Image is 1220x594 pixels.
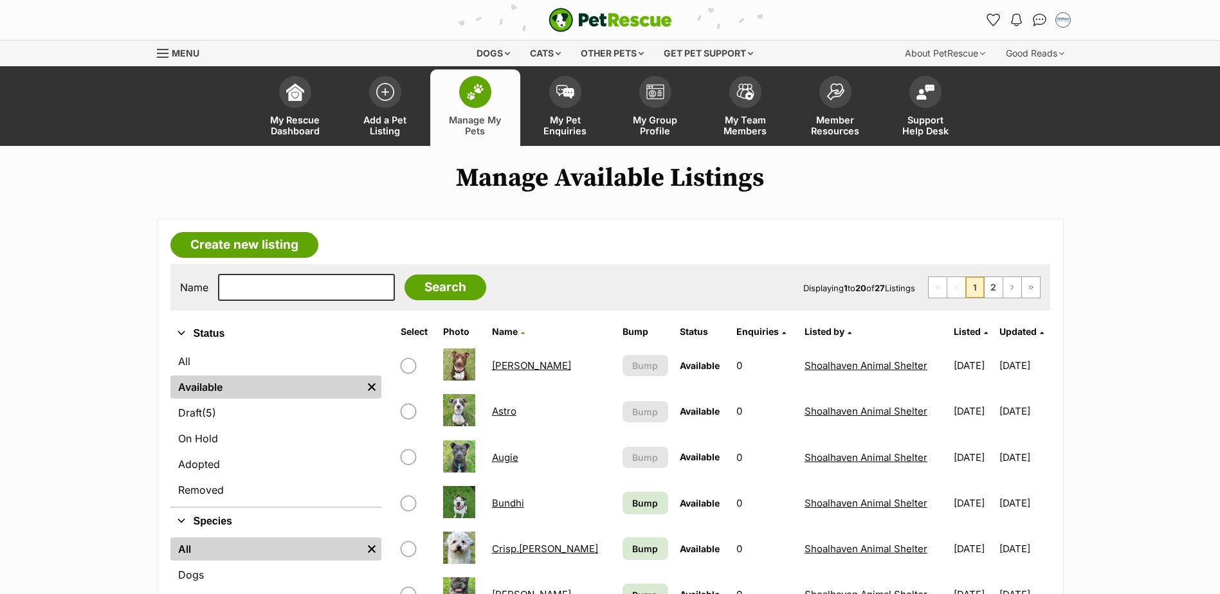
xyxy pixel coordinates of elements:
[170,427,381,450] a: On Hold
[340,69,430,146] a: Add a Pet Listing
[999,343,1049,388] td: [DATE]
[929,277,947,298] span: First page
[1030,10,1050,30] a: Conversations
[897,114,954,136] span: Support Help Desk
[170,453,381,476] a: Adopted
[632,451,658,464] span: Bump
[250,69,340,146] a: My Rescue Dashboard
[170,563,381,586] a: Dogs
[632,542,658,555] span: Bump
[805,359,927,372] a: Shoalhaven Animal Shelter
[806,114,864,136] span: Member Resources
[680,498,720,509] span: Available
[170,478,381,501] a: Removed
[626,114,684,136] span: My Group Profile
[844,283,848,293] strong: 1
[680,543,720,554] span: Available
[805,451,927,464] a: Shoalhaven Animal Shelter
[1006,10,1027,30] button: Notifications
[492,543,598,555] a: Crisp.[PERSON_NAME]
[680,360,720,371] span: Available
[731,435,797,480] td: 0
[170,347,381,507] div: Status
[376,83,394,101] img: add-pet-listing-icon-0afa8454b4691262ce3f59096e99ab1cd57d4a30225e0717b998d2c9b9846f56.svg
[632,405,658,419] span: Bump
[549,8,672,32] img: logo-e224e6f780fb5917bec1dbf3a21bbac754714ae5b6737aabdf751b685950b380.svg
[438,321,485,342] th: Photo
[362,537,381,561] a: Remove filter
[736,326,779,337] span: translation missing: en.admin.listings.index.attributes.enquiries
[492,497,524,509] a: Bundhi
[790,69,880,146] a: Member Resources
[632,496,658,510] span: Bump
[954,326,981,337] span: Listed
[556,85,574,99] img: pet-enquiries-icon-7e3ad2cf08bfb03b45e93fb7055b45f3efa6380592205ae92323e6603595dc1f.svg
[356,114,414,136] span: Add a Pet Listing
[928,276,1041,298] nav: Pagination
[466,84,484,100] img: manage-my-pets-icon-02211641906a0b7f246fdf0571729dbe1e7629f14944591b6c1af311fb30b64b.svg
[999,481,1049,525] td: [DATE]
[680,451,720,462] span: Available
[492,451,518,464] a: Augie
[405,274,486,300] input: Search
[983,10,1073,30] ul: Account quick links
[731,343,797,388] td: 0
[430,69,520,146] a: Manage My Pets
[983,10,1004,30] a: Favourites
[947,277,965,298] span: Previous page
[362,375,381,399] a: Remove filter
[572,40,653,66] div: Other pets
[949,343,998,388] td: [DATE]
[999,526,1049,571] td: [DATE]
[646,84,664,100] img: group-profile-icon-3fa3cf56718a62981997c0bc7e787c4b2cf8bcc04b72c1350f741eb67cf2f40e.svg
[170,537,362,561] a: All
[999,389,1049,433] td: [DATE]
[170,375,362,399] a: Available
[875,283,885,293] strong: 27
[286,83,304,101] img: dashboard-icon-eb2f2d2d3e046f16d808141f083e7271f6b2e854fb5c12c21221c1fb7104beca.svg
[623,401,668,422] button: Bump
[954,326,988,337] a: Listed
[949,435,998,480] td: [DATE]
[623,537,668,560] a: Bump
[731,481,797,525] td: 0
[675,321,731,342] th: Status
[966,277,984,298] span: Page 1
[617,321,673,342] th: Bump
[536,114,594,136] span: My Pet Enquiries
[999,435,1049,480] td: [DATE]
[999,326,1037,337] span: Updated
[623,447,668,468] button: Bump
[632,359,658,372] span: Bump
[805,497,927,509] a: Shoalhaven Animal Shelter
[805,326,851,337] a: Listed by
[1053,10,1073,30] button: My account
[446,114,504,136] span: Manage My Pets
[521,40,570,66] div: Cats
[731,389,797,433] td: 0
[492,405,516,417] a: Astro
[855,283,866,293] strong: 20
[492,359,571,372] a: [PERSON_NAME]
[999,326,1044,337] a: Updated
[170,350,381,373] a: All
[896,40,994,66] div: About PetRescue
[549,8,672,32] a: PetRescue
[468,40,519,66] div: Dogs
[805,543,927,555] a: Shoalhaven Animal Shelter
[202,405,216,420] span: (5)
[170,232,318,258] a: Create new listing
[880,69,970,146] a: Support Help Desk
[680,406,720,417] span: Available
[1033,14,1046,26] img: chat-41dd97257d64d25036548639549fe6c8038ab92f7586957e7f3b1b290dea8141.svg
[826,83,844,100] img: member-resources-icon-8e73f808a243e03378d46382f2149f9095a855e16c252ad45f914b54edf8863c.svg
[623,492,668,514] a: Bump
[736,326,786,337] a: Enquiries
[170,513,381,530] button: Species
[700,69,790,146] a: My Team Members
[803,283,915,293] span: Displaying to of Listings
[985,277,1003,298] a: Page 2
[180,282,208,293] label: Name
[805,405,927,417] a: Shoalhaven Animal Shelter
[610,69,700,146] a: My Group Profile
